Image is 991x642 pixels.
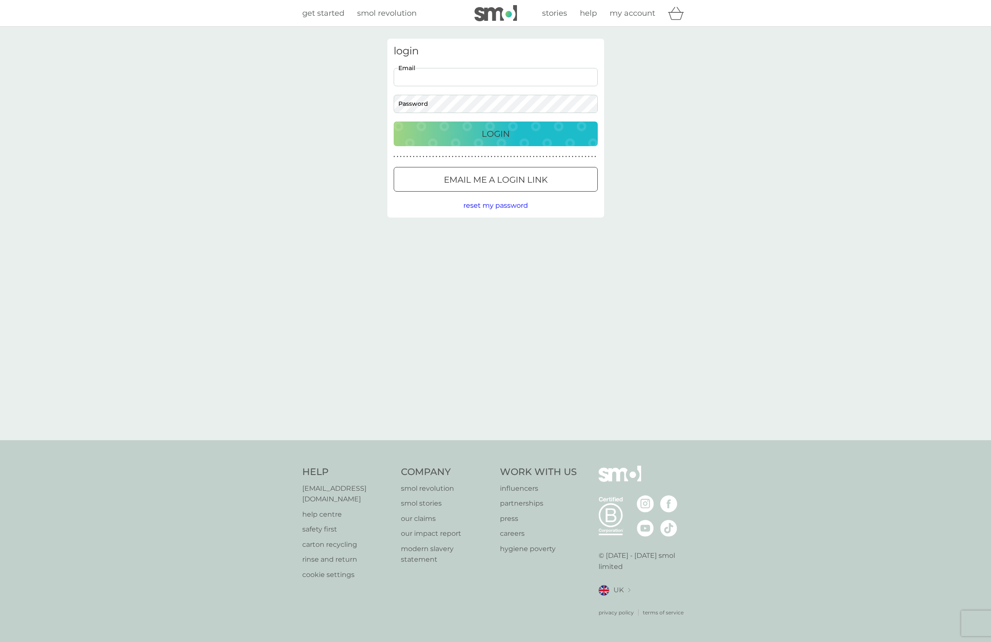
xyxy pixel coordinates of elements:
p: ● [462,155,463,159]
p: ● [458,155,460,159]
a: hygiene poverty [500,543,577,554]
p: ● [406,155,408,159]
p: ● [420,155,421,159]
p: ● [446,155,447,159]
a: influencers [500,483,577,494]
a: partnerships [500,498,577,509]
a: privacy policy [599,608,634,617]
a: terms of service [643,608,684,617]
p: ● [556,155,557,159]
h4: Company [401,466,491,479]
span: reset my password [463,201,528,209]
p: ● [542,155,544,159]
h3: login [394,45,598,57]
a: help centre [302,509,393,520]
p: ● [559,155,560,159]
a: get started [302,7,344,20]
img: smol [474,5,517,21]
p: ● [410,155,412,159]
p: ● [397,155,398,159]
p: ● [594,155,596,159]
img: visit the smol Youtube page [637,520,654,537]
a: help [580,7,597,20]
p: ● [530,155,531,159]
p: ● [546,155,548,159]
p: ● [497,155,499,159]
p: ● [504,155,505,159]
span: get started [302,8,344,18]
p: Login [482,127,510,141]
p: ● [436,155,437,159]
a: rinse and return [302,554,393,565]
a: stories [542,7,567,20]
a: smol stories [401,498,491,509]
p: ● [536,155,538,159]
span: UK [613,585,624,596]
p: ● [474,155,476,159]
p: ● [413,155,415,159]
p: ● [568,155,570,159]
p: ● [423,155,424,159]
a: our claims [401,513,491,524]
p: ● [465,155,466,159]
p: ● [449,155,450,159]
div: basket [668,5,689,22]
a: carton recycling [302,539,393,550]
p: cookie settings [302,569,393,580]
p: ● [523,155,525,159]
p: ● [591,155,593,159]
p: ● [500,155,502,159]
a: our impact report [401,528,491,539]
a: press [500,513,577,524]
img: visit the smol Instagram page [637,495,654,512]
a: my account [610,7,655,20]
p: smol revolution [401,483,491,494]
p: ● [520,155,522,159]
p: safety first [302,524,393,535]
p: ● [400,155,402,159]
p: ● [494,155,496,159]
p: ● [507,155,508,159]
p: ● [439,155,440,159]
button: reset my password [463,200,528,211]
p: ● [468,155,470,159]
p: ● [432,155,434,159]
a: smol revolution [357,7,417,20]
p: ● [403,155,405,159]
a: [EMAIL_ADDRESS][DOMAIN_NAME] [302,483,393,505]
p: ● [565,155,567,159]
a: careers [500,528,577,539]
p: ● [478,155,480,159]
p: ● [426,155,428,159]
p: ● [510,155,512,159]
p: ● [481,155,483,159]
p: ● [588,155,590,159]
span: smol revolution [357,8,417,18]
span: my account [610,8,655,18]
a: modern slavery statement [401,543,491,565]
p: ● [585,155,586,159]
p: ● [526,155,528,159]
p: ● [416,155,418,159]
p: ● [572,155,574,159]
img: UK flag [599,585,609,596]
span: stories [542,8,567,18]
button: Email me a login link [394,167,598,192]
img: select a new location [628,588,630,593]
img: smol [599,466,641,495]
p: ● [514,155,515,159]
img: visit the smol Facebook page [660,495,677,512]
p: ● [455,155,457,159]
p: ● [582,155,583,159]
